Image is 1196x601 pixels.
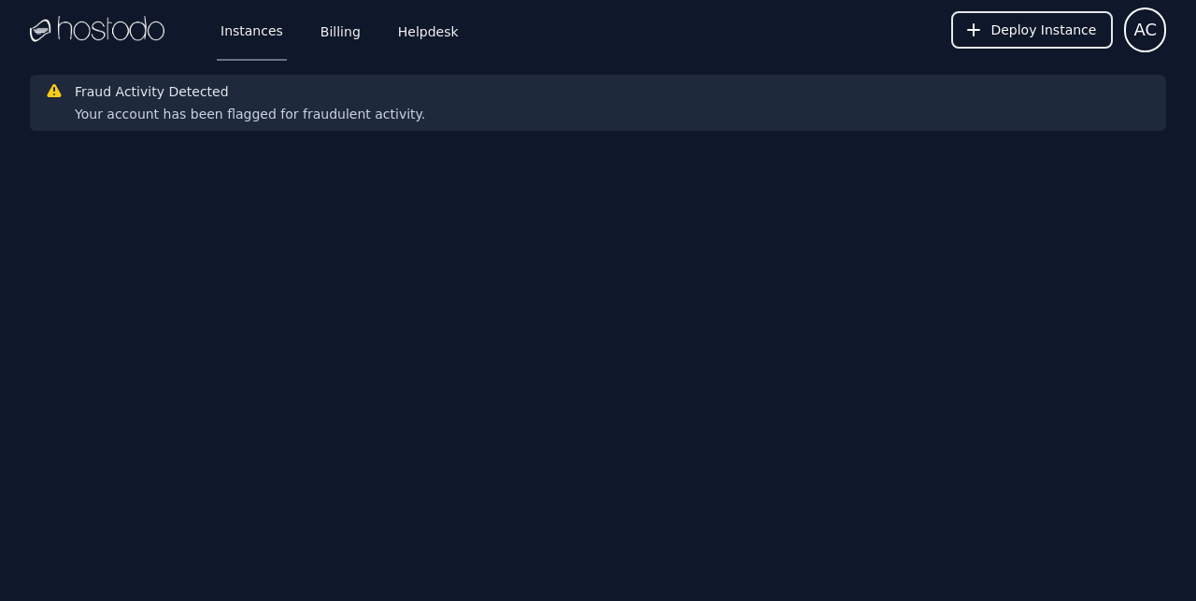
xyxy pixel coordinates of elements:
[951,11,1113,49] button: Deploy Instance
[1124,7,1166,52] button: User menu
[1133,17,1157,43] span: AC
[30,16,164,44] img: Logo
[75,105,425,123] div: Your account has been flagged for fraudulent activity.
[75,82,425,101] h3: Fraud Activity Detected
[990,21,1096,39] span: Deploy Instance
